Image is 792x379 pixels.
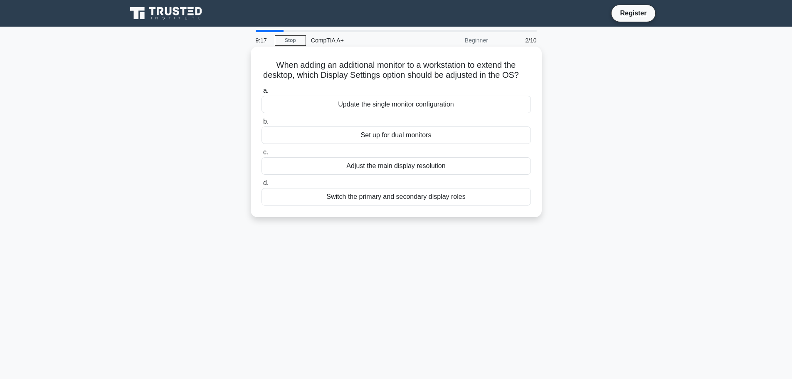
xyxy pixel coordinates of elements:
[263,149,268,156] span: c.
[493,32,542,49] div: 2/10
[275,35,306,46] a: Stop
[251,32,275,49] div: 9:17
[263,118,269,125] span: b.
[306,32,420,49] div: CompTIA A+
[262,188,531,206] div: Switch the primary and secondary display roles
[262,126,531,144] div: Set up for dual monitors
[262,157,531,175] div: Adjust the main display resolution
[615,8,651,18] a: Register
[263,87,269,94] span: a.
[262,96,531,113] div: Update the single monitor configuration
[420,32,493,49] div: Beginner
[261,60,532,81] h5: When adding an additional monitor to a workstation to extend the desktop, which Display Settings ...
[263,179,269,186] span: d.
